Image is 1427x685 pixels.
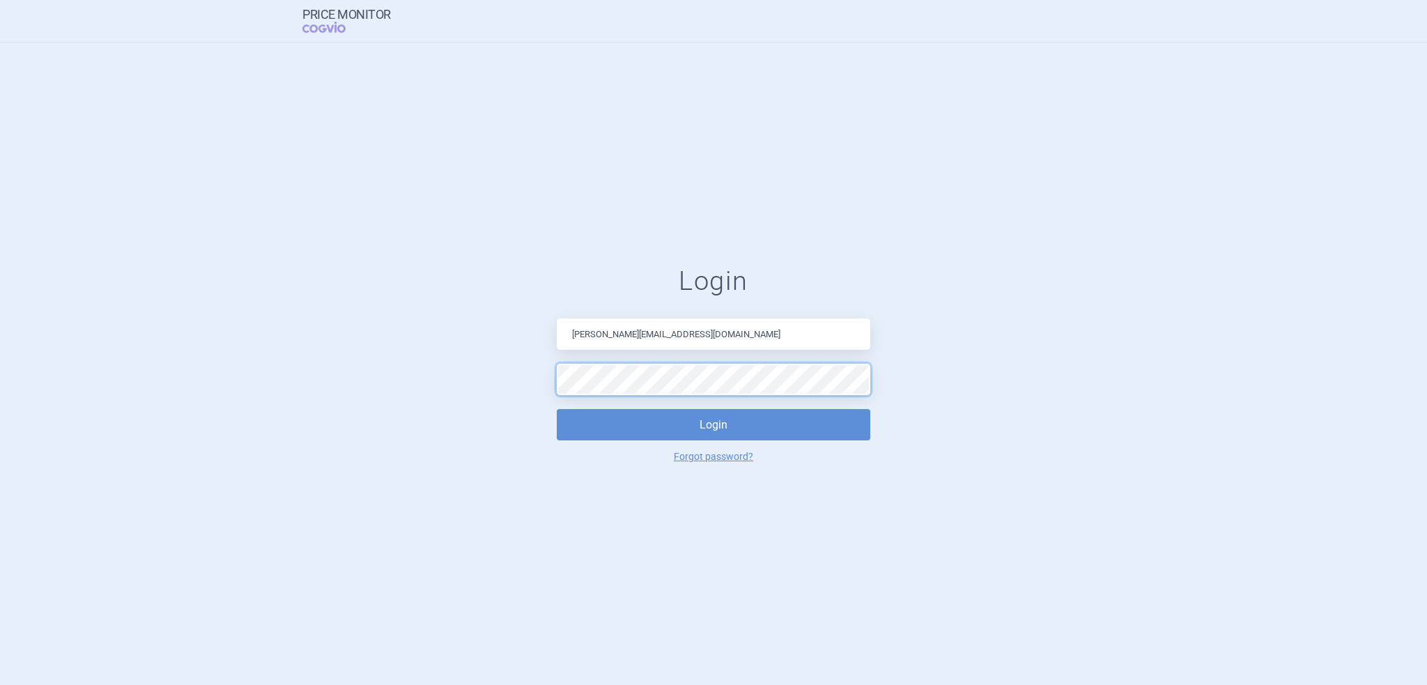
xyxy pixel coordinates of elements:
span: COGVIO [302,22,365,33]
button: Login [557,409,870,440]
a: Price MonitorCOGVIO [302,8,391,34]
h1: Login [557,265,870,298]
a: Forgot password? [674,452,753,461]
input: Email [557,318,870,350]
strong: Price Monitor [302,8,391,22]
